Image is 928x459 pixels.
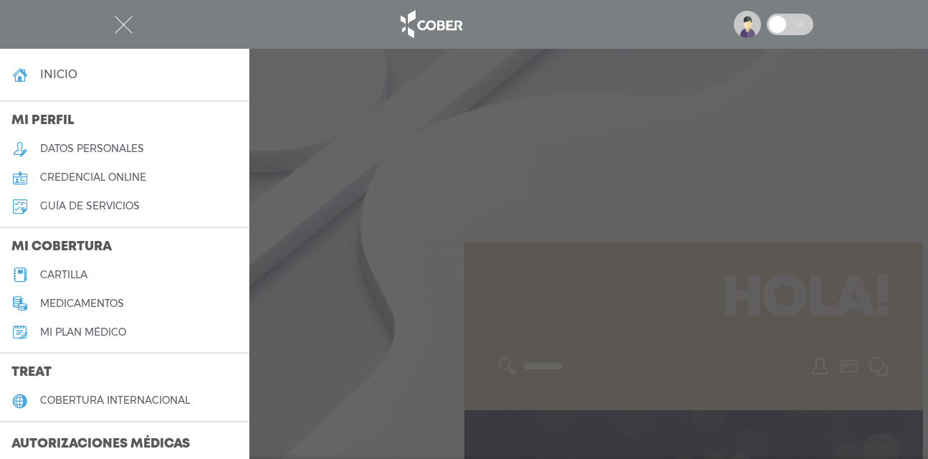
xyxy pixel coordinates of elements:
[40,394,190,407] h5: cobertura internacional
[40,143,144,155] h5: datos personales
[40,298,124,310] h5: medicamentos
[40,326,126,339] h5: Mi plan médico
[393,7,468,42] img: logo_cober_home-white.png
[115,16,133,34] img: Cober_menu-close-white.svg
[40,67,77,81] h4: inicio
[734,11,761,38] img: profile-placeholder.svg
[40,200,140,212] h5: guía de servicios
[40,171,146,184] h5: credencial online
[40,269,87,281] h5: cartilla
